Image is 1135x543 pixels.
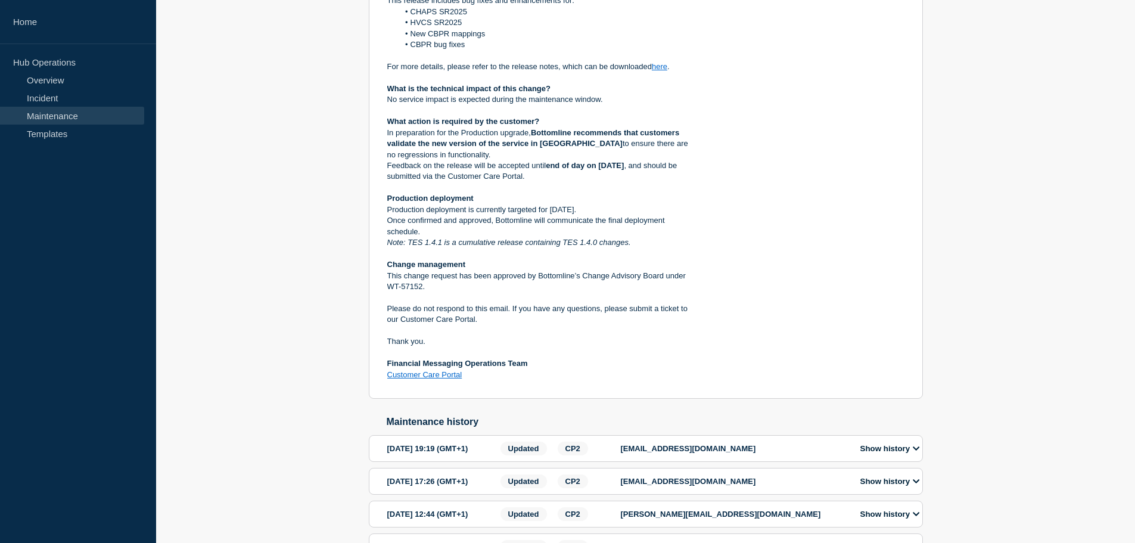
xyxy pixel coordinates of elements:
[387,370,462,379] a: Customer Care Portal
[500,474,547,488] span: Updated
[546,161,624,170] strong: end of day on [DATE]
[558,507,588,521] span: CP2
[387,417,923,427] h2: Maintenance history
[387,260,465,269] strong: Change management
[387,238,631,247] em: Note: TES 1.4.1 is a cumulative release containing TES 1.4.0 changes.
[387,128,695,160] p: In preparation for the Production upgrade, to ensure there are no regressions in functionality.
[387,442,497,455] div: [DATE] 19:19 (GMT+1)
[387,303,695,325] p: Please do not respond to this email. If you have any questions, please submit a ticket to our Cus...
[387,507,497,521] div: [DATE] 12:44 (GMT+1)
[387,117,540,126] strong: What action is required by the customer?
[500,442,547,455] span: Updated
[387,359,528,368] strong: Financial Messaging Operations Team
[857,509,923,519] button: Show history
[399,39,695,50] li: CBPR bug fixes
[399,17,695,28] li: HVCS SR2025
[387,84,551,93] strong: What is the technical impact of this change?
[621,444,847,453] p: [EMAIL_ADDRESS][DOMAIN_NAME]
[387,204,695,215] p: Production deployment is currently targeted for [DATE].
[399,7,695,17] li: CHAPS SR2025
[652,62,667,71] a: here
[500,507,547,521] span: Updated
[399,29,695,39] li: New CBPR mappings
[387,271,695,293] p: This change request has been approved by Bottomline’s Change Advisory Board under WT-57152.
[558,474,588,488] span: CP2
[621,510,847,519] p: [PERSON_NAME][EMAIL_ADDRESS][DOMAIN_NAME]
[857,476,923,486] button: Show history
[387,61,695,72] p: For more details, please refer to the release notes, which can be downloaded .
[387,160,695,182] p: Feedback on the release will be accepted until , and should be submitted via the Customer Care Po...
[387,194,474,203] strong: Production deployment
[387,474,497,488] div: [DATE] 17:26 (GMT+1)
[857,443,923,454] button: Show history
[387,215,695,237] p: Once confirmed and approved, Bottomline will communicate the final deployment schedule.
[387,336,695,347] p: Thank you.
[387,94,695,105] p: No service impact is expected during the maintenance window.
[621,477,847,486] p: [EMAIL_ADDRESS][DOMAIN_NAME]
[387,128,682,148] strong: Bottomline recommends that customers validate the new version of the service in [GEOGRAPHIC_DATA]
[558,442,588,455] span: CP2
